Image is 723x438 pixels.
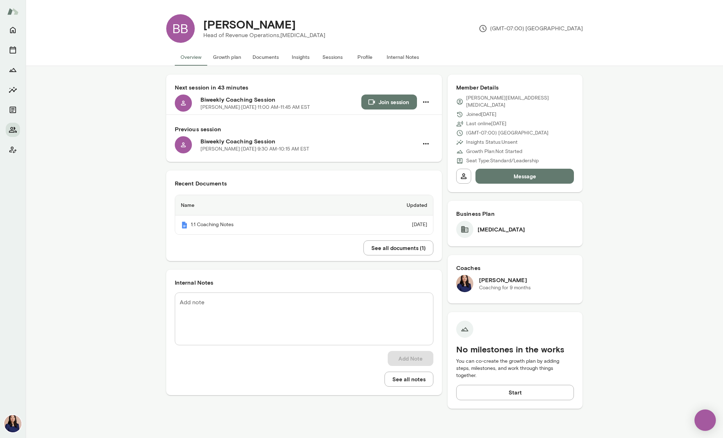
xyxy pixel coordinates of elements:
[6,143,20,157] button: Client app
[7,5,19,18] img: Mento
[181,221,188,229] img: Mento
[466,111,497,118] p: Joined [DATE]
[175,83,433,92] h6: Next session in 43 minutes
[200,95,361,104] h6: Biweekly Coaching Session
[347,215,433,234] td: [DATE]
[207,49,247,66] button: Growth plan
[6,63,20,77] button: Growth Plan
[456,358,574,379] p: You can co-create the growth plan by adding steps, milestones, and work through things together.
[6,43,20,57] button: Sessions
[203,17,296,31] h4: [PERSON_NAME]
[285,49,317,66] button: Insights
[347,195,433,215] th: Updated
[456,343,574,355] h5: No milestones in the works
[175,125,433,133] h6: Previous session
[175,49,207,66] button: Overview
[200,104,310,111] p: [PERSON_NAME] · [DATE] · 11:00 AM-11:45 AM EST
[466,139,518,146] p: Insights Status: Unsent
[466,120,506,127] p: Last online [DATE]
[466,129,549,137] p: (GMT-07:00) [GEOGRAPHIC_DATA]
[456,209,574,218] h6: Business Plan
[200,146,309,153] p: [PERSON_NAME] · [DATE] · 9:30 AM-10:15 AM EST
[363,240,433,255] button: See all documents (1)
[456,385,574,400] button: Start
[6,83,20,97] button: Insights
[175,195,347,215] th: Name
[478,225,525,234] h6: [MEDICAL_DATA]
[175,278,433,287] h6: Internal Notes
[466,157,539,164] p: Seat Type: Standard/Leadership
[456,83,574,92] h6: Member Details
[166,14,195,43] div: BB
[200,137,418,146] h6: Biweekly Coaching Session
[203,31,325,40] p: Head of Revenue Operations, [MEDICAL_DATA]
[4,415,21,432] img: Leah Kim
[479,24,583,33] p: (GMT-07:00) [GEOGRAPHIC_DATA]
[381,49,425,66] button: Internal Notes
[6,103,20,117] button: Documents
[6,23,20,37] button: Home
[475,169,574,184] button: Message
[175,179,433,188] h6: Recent Documents
[349,49,381,66] button: Profile
[6,123,20,137] button: Members
[479,276,531,284] h6: [PERSON_NAME]
[466,148,522,155] p: Growth Plan: Not Started
[361,95,417,109] button: Join session
[317,49,349,66] button: Sessions
[479,284,531,291] p: Coaching for 9 months
[466,95,574,109] p: [PERSON_NAME][EMAIL_ADDRESS][MEDICAL_DATA]
[247,49,285,66] button: Documents
[456,275,473,292] img: Leah Kim
[175,215,347,234] th: 1:1 Coaching Notes
[385,372,433,387] button: See all notes
[456,264,574,272] h6: Coaches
